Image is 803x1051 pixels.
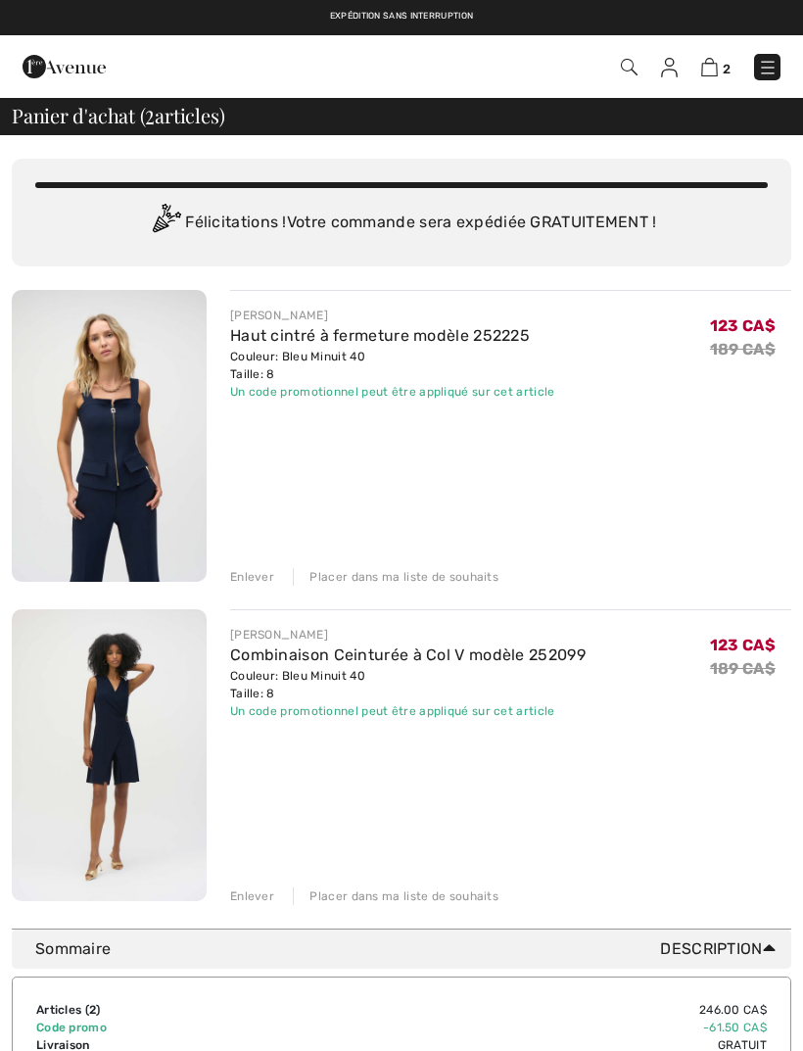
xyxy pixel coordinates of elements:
[35,937,783,961] div: Sommaire
[660,937,783,961] span: Description
[293,887,498,905] div: Placer dans ma liste de souhaits
[710,636,776,654] span: 123 CA$
[146,204,185,243] img: Congratulation2.svg
[230,348,555,383] div: Couleur: Bleu Minuit 40 Taille: 8
[710,659,776,678] s: 189 CA$
[293,568,498,586] div: Placer dans ma liste de souhaits
[23,47,106,86] img: 1ère Avenue
[230,667,586,702] div: Couleur: Bleu Minuit 40 Taille: 8
[723,62,731,76] span: 2
[23,56,106,74] a: 1ère Avenue
[710,316,776,335] span: 123 CA$
[230,307,555,324] div: [PERSON_NAME]
[36,1019,311,1036] td: Code promo
[12,290,207,582] img: Haut cintré à fermeture modèle 252225
[89,1003,96,1017] span: 2
[36,1001,311,1019] td: Articles ( )
[230,568,274,586] div: Enlever
[758,58,778,77] img: Menu
[230,702,586,720] div: Un code promotionnel peut être appliqué sur cet article
[621,59,638,75] img: Recherche
[12,106,224,125] span: Panier d'achat ( articles)
[230,887,274,905] div: Enlever
[230,383,555,401] div: Un code promotionnel peut être appliqué sur cet article
[701,55,731,78] a: 2
[145,101,155,126] span: 2
[701,58,718,76] img: Panier d'achat
[230,326,530,345] a: Haut cintré à fermeture modèle 252225
[311,1001,767,1019] td: 246.00 CA$
[661,58,678,77] img: Mes infos
[311,1019,767,1036] td: -61.50 CA$
[230,645,586,664] a: Combinaison Ceinturée à Col V modèle 252099
[230,626,586,644] div: [PERSON_NAME]
[710,340,776,358] s: 189 CA$
[12,609,207,901] img: Combinaison Ceinturée à Col V modèle 252099
[35,204,768,243] div: Félicitations ! Votre commande sera expédiée GRATUITEMENT !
